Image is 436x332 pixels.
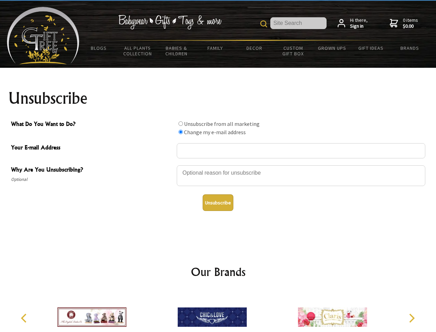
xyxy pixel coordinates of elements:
[274,41,313,61] a: Custom Gift Box
[203,194,233,211] button: Unsubscribe
[350,17,368,29] span: Hi there,
[270,17,327,29] input: Site Search
[390,41,429,55] a: Brands
[260,20,267,27] img: product search
[178,121,183,126] input: What Do You Want to Do?
[403,23,418,29] strong: $0.00
[350,23,368,29] strong: Sign in
[11,120,173,130] span: What Do You Want to Do?
[178,130,183,134] input: What Do You Want to Do?
[177,165,425,186] textarea: Why Are You Unsubscribing?
[196,41,235,55] a: Family
[404,311,419,326] button: Next
[390,17,418,29] a: 0 items$0.00
[235,41,274,55] a: Decor
[403,17,418,29] span: 0 items
[157,41,196,61] a: Babies & Children
[17,311,32,326] button: Previous
[184,120,260,127] label: Unsubscribe from all marketing
[7,7,79,64] img: Babyware - Gifts - Toys and more...
[14,264,423,280] h2: Our Brands
[338,17,368,29] a: Hi there,Sign in
[8,90,428,107] h1: Unsubscribe
[351,41,390,55] a: Gift Ideas
[11,143,173,153] span: Your E-mail Address
[312,41,351,55] a: Grown Ups
[184,129,246,136] label: Change my e-mail address
[177,143,425,158] input: Your E-mail Address
[11,165,173,175] span: Why Are You Unsubscribing?
[118,15,222,29] img: Babywear - Gifts - Toys & more
[79,41,118,55] a: BLOGS
[11,175,173,184] span: Optional
[118,41,157,61] a: All Plants Collection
